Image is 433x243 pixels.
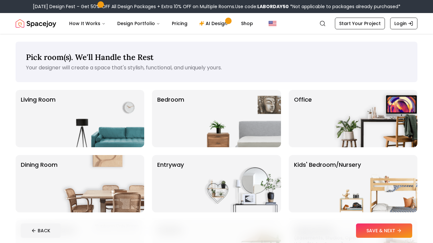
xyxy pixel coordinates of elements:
p: Dining Room [21,160,57,207]
img: Office [334,90,417,147]
img: Bedroom [198,90,281,147]
p: Living Room [21,95,56,142]
a: Shop [236,17,258,30]
p: Your designer will create a space that's stylish, functional, and uniquely yours. [26,64,407,72]
a: AI Design [194,17,235,30]
span: Pick room(s). We'll Handle the Rest [26,52,154,62]
img: entryway [198,155,281,212]
span: Use code: [235,3,289,10]
img: Spacejoy Logo [16,17,56,30]
p: Kids' Bedroom/Nursery [294,160,361,207]
p: entryway [157,160,184,207]
span: *Not applicable to packages already purchased* [289,3,401,10]
img: United States [269,20,276,27]
img: Kids' Bedroom/Nursery [334,155,417,212]
button: How It Works [64,17,111,30]
button: SAVE & NEXT [356,223,412,238]
a: Start Your Project [335,18,385,29]
img: Dining Room [61,155,144,212]
div: [DATE] Design Fest – Get 50% OFF All Design Packages + Extra 10% OFF on Multiple Rooms. [33,3,401,10]
nav: Main [64,17,258,30]
img: Living Room [61,90,144,147]
a: Login [390,18,417,29]
button: Design Portfolio [112,17,165,30]
p: Bedroom [157,95,184,142]
button: BACK [21,223,61,238]
nav: Global [16,13,417,34]
a: Pricing [167,17,193,30]
b: LABORDAY50 [257,3,289,10]
p: Office [294,95,312,142]
a: Spacejoy [16,17,56,30]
